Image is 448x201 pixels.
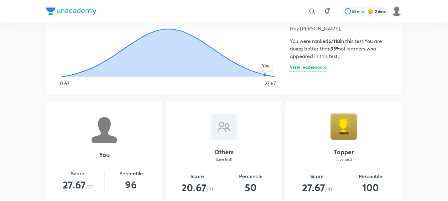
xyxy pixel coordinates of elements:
[290,147,397,157] h4: Topper
[224,172,278,180] h5: Percentile
[290,180,344,195] span: /31
[265,80,276,87] p: 27.67
[105,177,158,192] h2: 96
[290,157,397,162] p: (Live test)
[171,172,224,180] h5: Score
[290,172,344,180] h5: Score
[290,37,387,60] p: You were ranked in this test. You are doing better than of learners who appeared in this test.
[367,8,374,14] img: streak
[105,170,158,177] h5: Percentile
[224,180,278,195] h2: 50
[302,181,325,194] span: 27.67
[290,25,387,32] h5: Hey [PERSON_NAME],
[51,150,158,160] h4: You
[63,178,86,191] span: 27.67
[331,45,341,52] span: 96%
[171,180,224,195] span: /31
[391,6,402,17] img: Manasi Raut
[262,63,269,69] text: You
[171,157,277,162] p: (Live test)
[46,8,96,15] img: Company Logo
[290,65,327,71] h6: View leaderboard
[51,170,104,177] h5: Score
[171,147,277,157] h4: Others
[328,38,340,44] span: 6/118
[344,172,397,180] h5: Percentile
[60,80,70,87] p: 0.67
[344,180,397,195] h2: 100
[51,177,104,192] span: /31
[181,181,206,194] span: 20.67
